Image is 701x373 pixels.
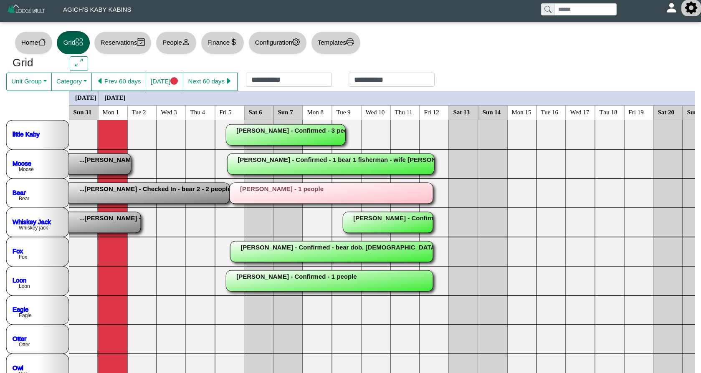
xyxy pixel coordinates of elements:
[15,31,53,54] button: Homehouse
[13,130,40,137] a: little Kaby
[183,73,238,91] button: Next 60 dayscaret right fill
[38,38,46,46] svg: house
[13,335,26,342] a: Otter
[292,38,300,46] svg: gear
[346,38,354,46] svg: printer
[19,166,34,172] text: Moose
[337,108,351,115] text: Tue 9
[19,342,30,348] text: Otter
[190,108,205,115] text: Thu 4
[91,73,146,91] button: caret left fillPrev 60 days
[541,108,559,115] text: Tue 16
[311,31,361,54] button: Templatesprinter
[366,108,385,115] text: Wed 10
[75,38,83,46] svg: grid
[307,108,324,115] text: Mon 8
[483,108,501,115] text: Sun 14
[75,94,96,101] text: [DATE]
[13,247,23,254] a: Fox
[137,38,145,46] svg: calendar2 check
[230,38,238,46] svg: currency dollar
[7,3,46,18] img: Z
[13,189,26,196] a: Bear
[658,108,675,115] text: Sat 20
[395,108,413,115] text: Thu 11
[182,38,190,46] svg: person
[94,31,152,54] button: Reservationscalendar2 check
[73,108,92,115] text: Sun 31
[19,225,48,231] text: Whiskey jack
[246,73,332,87] input: Check in
[225,77,233,85] svg: caret right fill
[600,108,617,115] text: Thu 18
[424,108,439,115] text: Fri 12
[19,254,27,260] text: Fox
[13,56,57,70] h3: Grid
[278,108,294,115] text: Sun 7
[19,313,32,318] text: Eagle
[668,5,675,11] svg: person fill
[57,31,90,54] button: Gridgrid
[103,108,119,115] text: Mon 1
[170,77,178,85] svg: circle fill
[220,108,232,115] text: Fri 5
[146,73,183,91] button: [DATE]circle fill
[51,73,92,91] button: Category
[19,283,30,289] text: Loon
[688,5,694,11] svg: gear fill
[96,77,104,85] svg: caret left fill
[13,364,23,371] a: Owl
[6,73,52,91] button: Unit Group
[570,108,590,115] text: Wed 17
[132,108,146,115] text: Tue 2
[161,108,177,115] text: Wed 3
[156,31,196,54] button: Peopleperson
[13,276,26,283] a: Loon
[629,108,644,115] text: Fri 19
[75,59,83,67] svg: arrows angle expand
[19,196,29,202] text: Bear
[13,218,51,225] a: Whiskey Jack
[349,73,435,87] input: Check out
[544,6,551,13] svg: search
[249,108,263,115] text: Sat 6
[248,31,307,54] button: Configurationgear
[70,56,88,71] button: arrows angle expand
[512,108,531,115] text: Mon 15
[104,94,126,101] text: [DATE]
[453,108,470,115] text: Sat 13
[13,159,31,166] a: Moose
[13,305,28,313] a: Eagle
[201,31,244,54] button: Financecurrency dollar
